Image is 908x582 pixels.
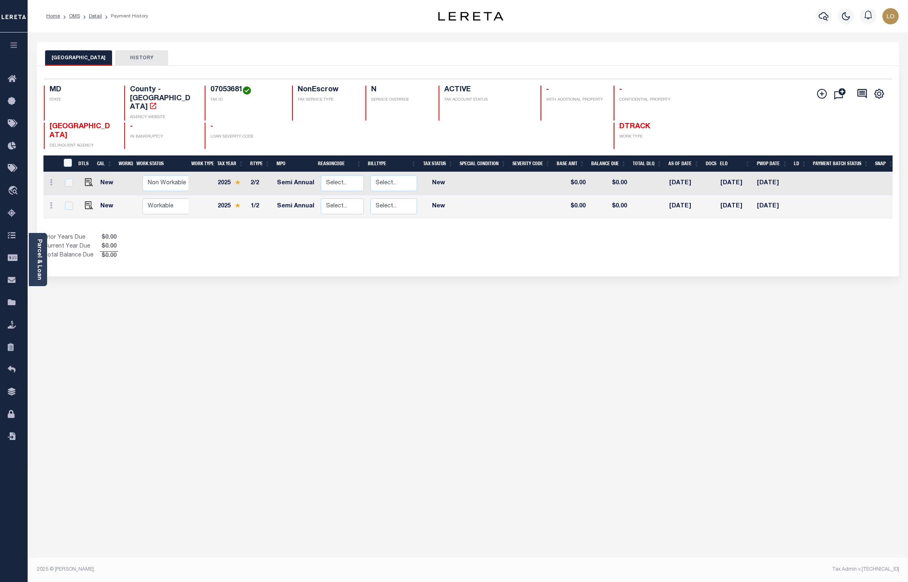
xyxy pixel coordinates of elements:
[666,172,703,195] td: [DATE]
[45,50,112,66] button: [GEOGRAPHIC_DATA]
[298,97,356,103] p: TAX SERVICE TYPE
[214,172,247,195] td: 2025
[43,233,100,242] td: Prior Years Due
[130,86,195,112] h4: County - [GEOGRAPHIC_DATA]
[102,13,148,20] li: Payment History
[791,155,810,172] th: LD: activate to sort column ascending
[371,97,429,103] p: SERVICE OVERRIDE
[420,195,457,218] td: New
[717,172,754,195] td: [DATE]
[247,195,274,218] td: 1/2
[365,155,419,172] th: BillType: activate to sort column ascending
[210,97,282,103] p: TAX ID
[94,155,115,172] th: CAL: activate to sort column ascending
[235,203,240,208] img: Star.svg
[100,252,118,261] span: $0.00
[46,14,60,19] a: Home
[298,86,356,95] h4: NonEscrow
[588,155,629,172] th: Balance Due: activate to sort column ascending
[8,186,21,196] i: travel_explore
[619,123,650,130] span: DTRACK
[703,155,717,172] th: Docs
[315,155,365,172] th: ReasonCode: activate to sort column ascending
[882,8,899,24] img: svg+xml;base64,PHN2ZyB4bWxucz0iaHR0cDovL3d3dy53My5vcmcvMjAwMC9zdmciIHBvaW50ZXItZXZlbnRzPSJub25lIi...
[554,195,589,218] td: $0.00
[419,155,456,172] th: Tax Status: activate to sort column ascending
[235,180,240,185] img: Star.svg
[100,242,118,251] span: $0.00
[619,97,684,103] p: CONFIDENTIAL PROPERTY
[130,114,195,121] p: AGENCY WEBSITE
[115,155,133,172] th: WorkQ
[546,97,604,103] p: WITH ADDITIONAL PROPERTY
[273,155,315,172] th: MPO
[444,86,530,95] h4: ACTIVE
[553,155,588,172] th: Base Amt: activate to sort column ascending
[274,172,318,195] td: Semi Annual
[50,143,115,149] p: DELINQUENT AGENCY
[589,195,630,218] td: $0.00
[665,155,703,172] th: As of Date: activate to sort column ascending
[247,155,273,172] th: RType: activate to sort column ascending
[438,12,503,21] img: logo-dark.svg
[188,155,214,172] th: Work Type
[872,155,897,172] th: SNAP: activate to sort column ascending
[619,134,684,140] p: WORK TYPE
[754,195,791,218] td: [DATE]
[444,97,530,103] p: TAX ACCOUNT STATUS
[214,155,247,172] th: Tax Year: activate to sort column ascending
[97,172,120,195] td: New
[97,195,120,218] td: New
[554,172,589,195] td: $0.00
[210,86,282,95] h4: 07053681
[115,50,168,66] button: HISTORY
[89,14,102,19] a: Detail
[717,155,754,172] th: ELD: activate to sort column ascending
[36,239,42,280] a: Parcel & Loan
[100,233,118,242] span: $0.00
[50,97,115,103] p: STATE
[274,195,318,218] td: Semi Annual
[43,155,59,172] th: &nbsp;&nbsp;&nbsp;&nbsp;&nbsp;&nbsp;&nbsp;&nbsp;&nbsp;&nbsp;
[666,195,703,218] td: [DATE]
[50,123,110,139] span: [GEOGRAPHIC_DATA]
[420,172,457,195] td: New
[59,155,76,172] th: &nbsp;
[247,172,274,195] td: 2/2
[509,155,553,172] th: Severity Code: activate to sort column ascending
[456,155,509,172] th: Special Condition: activate to sort column ascending
[133,155,188,172] th: Work Status
[210,134,282,140] p: LOAN SEVERITY CODE
[371,86,429,95] h4: N
[130,134,195,140] p: IN BANKRUPTCY
[629,155,665,172] th: Total DLQ: activate to sort column ascending
[75,155,94,172] th: DTLS
[69,14,80,19] a: OMS
[810,155,872,172] th: Payment Batch Status: activate to sort column ascending
[717,195,754,218] td: [DATE]
[43,242,100,251] td: Current Year Due
[130,123,133,130] span: -
[619,86,622,93] span: -
[210,123,213,130] span: -
[546,86,549,93] span: -
[754,155,791,172] th: PWOP Date: activate to sort column ascending
[589,172,630,195] td: $0.00
[754,172,791,195] td: [DATE]
[43,251,100,260] td: Total Balance Due
[214,195,247,218] td: 2025
[50,86,115,95] h4: MD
